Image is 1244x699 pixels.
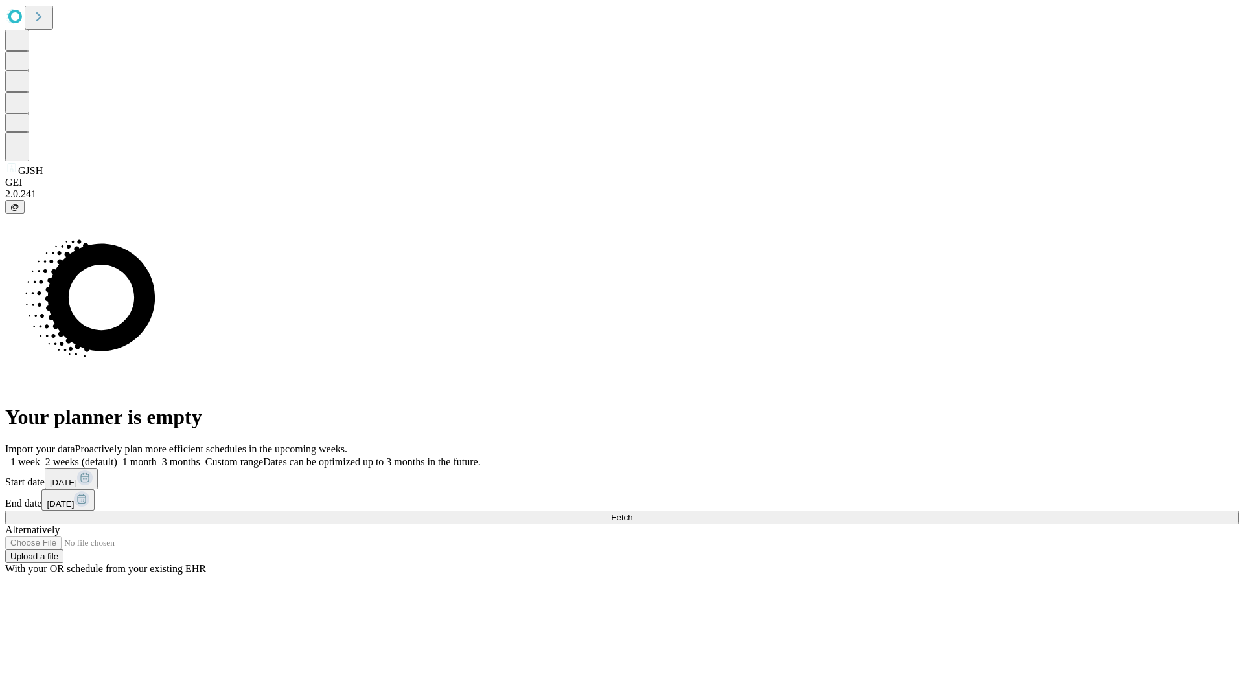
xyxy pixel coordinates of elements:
button: @ [5,200,25,214]
span: [DATE] [50,478,77,487]
div: 2.0.241 [5,188,1239,200]
span: Custom range [205,456,263,467]
div: Start date [5,468,1239,489]
span: [DATE] [47,499,74,509]
span: GJSH [18,165,43,176]
button: [DATE] [41,489,95,511]
div: GEI [5,177,1239,188]
div: End date [5,489,1239,511]
span: 3 months [162,456,200,467]
span: With your OR schedule from your existing EHR [5,563,206,574]
span: 1 week [10,456,40,467]
span: @ [10,202,19,212]
span: Proactively plan more efficient schedules in the upcoming weeks. [75,443,347,454]
button: Upload a file [5,549,63,563]
span: Fetch [611,513,632,522]
span: Alternatively [5,524,60,535]
span: Dates can be optimized up to 3 months in the future. [263,456,480,467]
h1: Your planner is empty [5,405,1239,429]
span: 1 month [122,456,157,467]
button: Fetch [5,511,1239,524]
button: [DATE] [45,468,98,489]
span: 2 weeks (default) [45,456,117,467]
span: Import your data [5,443,75,454]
